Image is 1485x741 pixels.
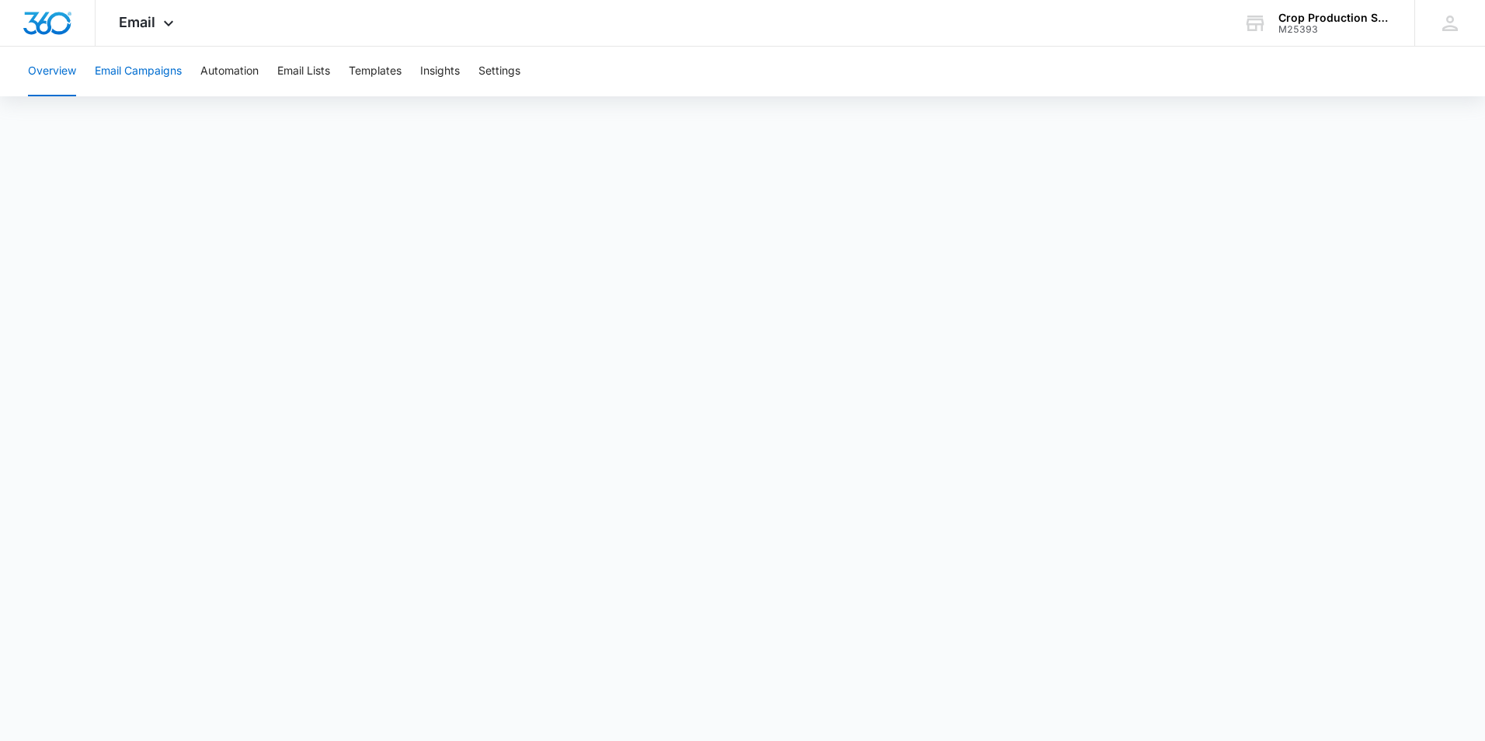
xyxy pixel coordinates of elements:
[95,47,182,96] button: Email Campaigns
[28,47,76,96] button: Overview
[349,47,402,96] button: Templates
[420,47,460,96] button: Insights
[478,47,520,96] button: Settings
[119,14,155,30] span: Email
[1278,12,1392,24] div: account name
[200,47,259,96] button: Automation
[277,47,330,96] button: Email Lists
[1278,24,1392,35] div: account id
